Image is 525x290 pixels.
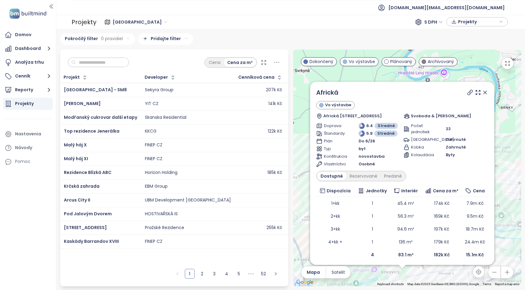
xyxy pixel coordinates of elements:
[495,282,519,286] a: Report a map error
[3,156,53,168] div: Pomoc
[64,87,127,93] span: [GEOGRAPHIC_DATA] - SM8
[324,146,345,152] span: Typ
[316,223,354,235] td: 3+kk
[64,183,99,189] a: Krčská zahrada
[64,156,88,162] a: Malý háj XI
[316,235,354,248] td: 4+kk +
[326,266,351,278] button: Satelit
[483,282,491,286] a: Terms (opens in new tab)
[434,226,449,232] span: 197k Kč
[145,75,168,79] div: Developer
[323,113,382,119] span: Africká [STREET_ADDRESS]
[354,210,390,223] td: 1
[234,269,243,278] a: 5
[8,7,48,20] img: logo
[173,269,182,279] li: Predchádzajúca strana
[64,142,87,148] span: Malý háj X
[15,144,32,152] div: Návody
[446,137,466,143] span: Zahrnuté
[271,269,281,279] button: right
[401,187,418,194] span: Interiér
[390,210,421,223] td: 56.3 m²
[3,84,53,96] button: Reporty
[3,142,53,154] a: Návody
[327,187,351,194] span: Dispozícia
[411,152,432,158] span: Kolaudácia
[434,200,449,206] span: 174k Kč
[317,172,346,180] div: Dostupné
[316,88,338,97] a: Africká
[359,153,385,160] span: novostavba
[266,87,282,93] div: 207k Kč
[64,169,111,175] a: Rezidence Blízká ABC
[64,197,90,203] span: Arcus City II
[434,213,449,219] span: 169k Kč
[138,33,193,45] div: Pridajte filter
[209,269,219,279] li: 3
[222,269,231,278] a: 4
[316,197,354,210] td: 1+kk
[354,235,390,248] td: 1
[15,58,44,66] div: Analýza trhu
[145,115,186,120] div: Skanska Residential
[3,43,53,55] button: Dashboard
[411,113,471,119] span: Svoboda & [PERSON_NAME]
[64,100,101,107] a: [PERSON_NAME]
[359,161,375,167] span: Osobné
[259,269,268,279] li: 52
[234,269,244,279] li: 5
[3,98,53,110] a: Projekty
[450,17,504,26] div: button
[101,35,123,42] span: 0 pravidiel
[267,170,282,175] div: 185k Kč
[64,224,107,231] a: [STREET_ADDRESS]
[407,282,479,286] span: Map data ©2025 GeoBasis-DE/BKG (©2009), Google
[390,197,421,210] td: 45.4 m²
[466,226,484,232] span: 18.7m Kč
[433,187,458,194] span: Cena za m²
[309,58,333,65] span: Dokončený
[145,198,231,203] div: UBM Development [GEOGRAPHIC_DATA]
[145,170,177,175] div: Horizon Holding
[64,238,119,244] a: Kaskády Barrandov XVIII
[381,172,405,180] div: Predané
[466,252,484,258] b: 15.1m Kč
[359,138,375,144] span: Do 6/26
[268,129,282,134] div: 122k Kč
[3,29,53,41] a: Domov
[145,87,173,93] div: Sekyra Group
[64,75,80,79] div: Projekt
[72,16,96,28] div: Projekty
[176,272,179,276] span: left
[366,187,387,194] span: Jednotky
[301,266,326,278] button: Mapa
[434,239,449,245] span: 179k Kč
[185,269,195,279] li: 1
[15,100,34,107] div: Projekty
[366,123,373,129] span: 6.4
[324,130,345,137] span: Štandardy
[3,70,53,82] button: Cenník
[332,269,345,276] span: Satelit
[145,156,162,162] div: FINEP CZ
[324,153,345,160] span: Konštrukcia
[377,130,395,137] span: Stredné
[295,278,315,286] a: Open this area in Google Maps (opens a new window)
[325,102,351,108] span: Vo výstavbe
[238,75,274,79] div: Cenníková cena
[466,200,484,206] span: 7.9m Kč
[446,152,455,158] span: Byty
[3,56,53,69] a: Analýza trhu
[390,58,412,65] span: Plánovaný
[15,158,30,165] div: Pomoc
[411,137,432,143] span: [GEOGRAPHIC_DATA]
[15,31,31,39] div: Domov
[266,225,282,231] div: 255k Kč
[197,269,207,278] a: 2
